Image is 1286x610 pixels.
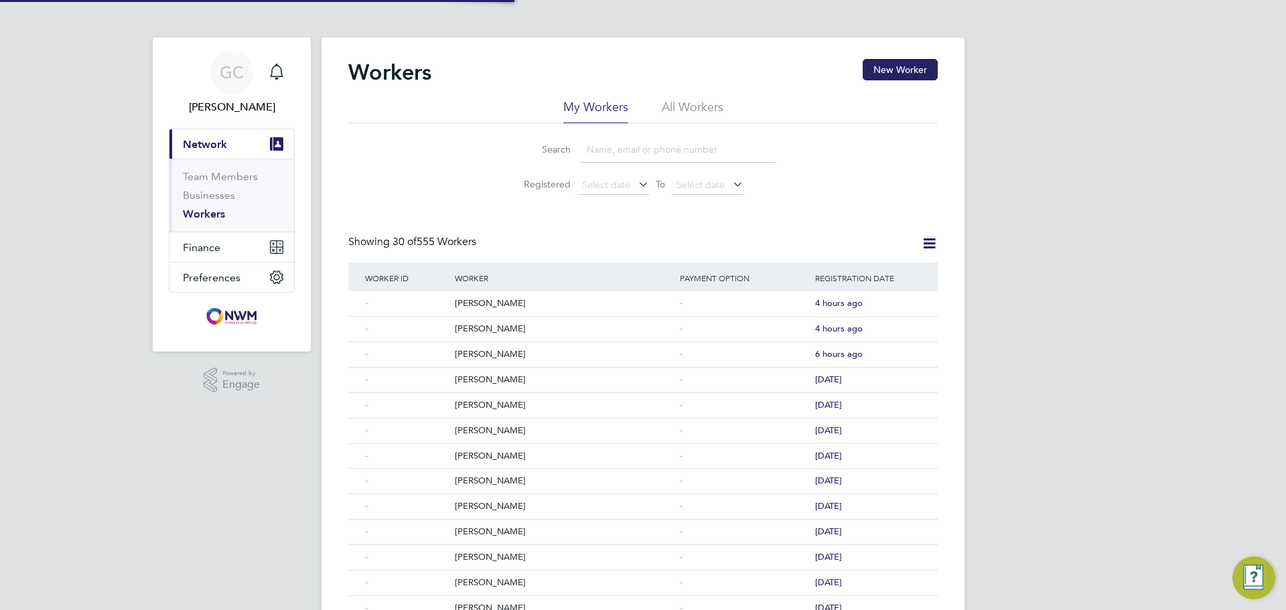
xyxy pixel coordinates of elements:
[815,500,842,512] span: [DATE]
[362,367,924,378] a: -[PERSON_NAME]-[DATE]
[362,544,924,556] a: -[PERSON_NAME]-[DATE]
[815,374,842,385] span: [DATE]
[676,291,812,316] div: -
[676,469,812,493] div: -
[812,262,924,293] div: Registration Date
[204,306,259,327] img: nwm-logo-retina.png
[362,570,451,595] div: -
[676,342,812,367] div: -
[676,545,812,570] div: -
[169,129,294,159] button: Network
[676,570,812,595] div: -
[662,99,723,123] li: All Workers
[348,235,479,249] div: Showing
[815,577,842,588] span: [DATE]
[362,545,451,570] div: -
[362,368,451,392] div: -
[183,271,240,284] span: Preferences
[676,520,812,544] div: -
[815,450,842,461] span: [DATE]
[362,316,924,327] a: -[PERSON_NAME]-4 hours ago
[1232,556,1275,599] button: Engage Resource Center
[392,235,417,248] span: 30 of
[451,368,676,392] div: [PERSON_NAME]
[362,595,924,607] a: -[PERSON_NAME]-[DATE]
[183,241,220,254] span: Finance
[815,323,863,334] span: 4 hours ago
[362,418,451,443] div: -
[183,138,227,151] span: Network
[169,99,295,115] span: Graham Cracknell
[362,493,924,505] a: -[PERSON_NAME]-[DATE]
[815,551,842,562] span: [DATE]
[451,317,676,341] div: [PERSON_NAME]
[815,399,842,410] span: [DATE]
[362,519,924,530] a: -[PERSON_NAME]-[DATE]
[451,291,676,316] div: [PERSON_NAME]
[169,232,294,262] button: Finance
[362,444,451,469] div: -
[676,494,812,519] div: -
[451,444,676,469] div: [PERSON_NAME]
[815,425,842,436] span: [DATE]
[153,37,311,352] nav: Main navigation
[362,520,451,544] div: -
[362,468,924,479] a: -[PERSON_NAME]-[DATE]
[580,137,776,163] input: Name, email or phone number
[169,306,295,327] a: Go to home page
[183,170,258,183] a: Team Members
[451,393,676,418] div: [PERSON_NAME]
[362,393,451,418] div: -
[676,262,812,293] div: Payment Option
[510,178,571,190] label: Registered
[169,262,294,292] button: Preferences
[348,59,431,86] h2: Workers
[815,475,842,486] span: [DATE]
[815,348,863,360] span: 6 hours ago
[220,64,244,81] span: GC
[815,526,842,537] span: [DATE]
[451,418,676,443] div: [PERSON_NAME]
[169,51,295,115] a: GC[PERSON_NAME]
[676,393,812,418] div: -
[676,317,812,341] div: -
[183,189,235,202] a: Businesses
[451,570,676,595] div: [PERSON_NAME]
[362,418,924,429] a: -[PERSON_NAME]-[DATE]
[362,494,451,519] div: -
[362,317,451,341] div: -
[563,99,628,123] li: My Workers
[815,297,863,309] span: 4 hours ago
[362,443,924,455] a: -[PERSON_NAME]-[DATE]
[451,545,676,570] div: [PERSON_NAME]
[652,175,669,193] span: To
[362,262,451,293] div: Worker ID
[362,291,451,316] div: -
[362,342,451,367] div: -
[362,291,924,302] a: -[PERSON_NAME]-4 hours ago
[392,235,476,248] span: 555 Workers
[451,469,676,493] div: [PERSON_NAME]
[362,341,924,353] a: -[PERSON_NAME]-6 hours ago
[204,368,261,393] a: Powered byEngage
[362,570,924,581] a: -[PERSON_NAME]-[DATE]
[362,392,924,404] a: -[PERSON_NAME]-[DATE]
[451,520,676,544] div: [PERSON_NAME]
[222,379,260,390] span: Engage
[510,143,571,155] label: Search
[582,179,630,191] span: Select date
[863,59,938,80] button: New Worker
[451,342,676,367] div: [PERSON_NAME]
[676,418,812,443] div: -
[222,368,260,379] span: Powered by
[676,179,725,191] span: Select date
[362,469,451,493] div: -
[451,262,676,293] div: Worker
[451,494,676,519] div: [PERSON_NAME]
[169,159,294,232] div: Network
[183,208,225,220] a: Workers
[676,444,812,469] div: -
[676,368,812,392] div: -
